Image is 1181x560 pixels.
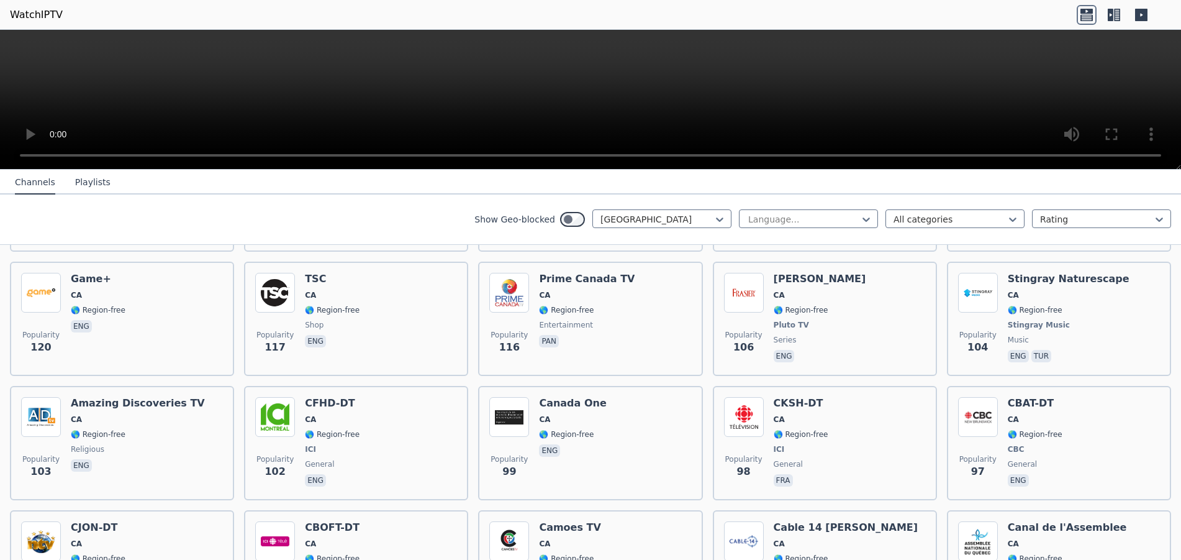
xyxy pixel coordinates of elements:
h6: Canada One [539,397,606,410]
a: WatchIPTV [10,7,63,22]
p: eng [305,335,326,347]
span: entertainment [539,320,593,330]
h6: [PERSON_NAME] [774,273,866,285]
h6: TSC [305,273,360,285]
h6: CBOFT-DT [305,521,360,534]
label: Show Geo-blocked [474,213,555,226]
p: eng [71,459,92,472]
h6: Camoes TV [539,521,600,534]
span: CA [1008,539,1019,549]
span: 106 [733,340,754,355]
p: fra [774,474,793,487]
span: 🌎 Region-free [71,429,125,439]
span: 102 [265,464,285,479]
span: general [774,459,803,469]
span: CA [539,539,550,549]
span: 117 [265,340,285,355]
span: Popularity [491,330,528,340]
span: CBC [1008,444,1025,454]
img: Game+ [21,273,61,313]
button: Channels [15,171,55,195]
img: CBAT-DT [958,397,998,437]
h6: CBAT-DT [1008,397,1062,410]
img: Prime Canada TV [489,273,529,313]
h6: Canal de l'Assemblee [1008,521,1127,534]
span: 98 [736,464,750,479]
span: CA [71,290,82,300]
img: Frasier [724,273,764,313]
span: CA [774,539,785,549]
h6: CKSH-DT [774,397,828,410]
span: CA [774,415,785,425]
p: pan [539,335,559,347]
span: 🌎 Region-free [539,305,594,315]
img: CFHD-DT [255,397,295,437]
span: 🌎 Region-free [71,305,125,315]
p: eng [774,350,795,362]
span: CA [539,290,550,300]
span: CA [305,415,316,425]
span: 🌎 Region-free [1008,305,1062,315]
span: 97 [971,464,985,479]
span: 99 [502,464,516,479]
span: Popularity [725,454,762,464]
span: 103 [30,464,51,479]
span: CA [71,415,82,425]
span: Popularity [959,454,997,464]
span: Popularity [491,454,528,464]
h6: Prime Canada TV [539,273,635,285]
span: general [1008,459,1037,469]
span: CA [1008,415,1019,425]
h6: Amazing Discoveries TV [71,397,205,410]
img: Amazing Discoveries TV [21,397,61,437]
span: CA [539,415,550,425]
span: Stingray Music [1008,320,1070,330]
span: Popularity [22,330,60,340]
span: 🌎 Region-free [305,429,360,439]
button: Playlists [75,171,111,195]
span: general [305,459,334,469]
span: CA [71,539,82,549]
h6: CFHD-DT [305,397,360,410]
span: CA [774,290,785,300]
img: Canada One [489,397,529,437]
p: eng [1008,474,1029,487]
h6: Cable 14 [PERSON_NAME] [774,521,918,534]
h6: Stingray Naturescape [1008,273,1129,285]
span: Popularity [959,330,997,340]
span: 🌎 Region-free [1008,429,1062,439]
p: eng [305,474,326,487]
span: 🌎 Region-free [774,429,828,439]
img: CKSH-DT [724,397,764,437]
span: 🌎 Region-free [774,305,828,315]
span: Popularity [22,454,60,464]
span: music [1008,335,1029,345]
span: Popularity [256,330,294,340]
p: eng [539,444,560,457]
p: tur [1031,350,1051,362]
span: series [774,335,797,345]
span: religious [71,444,104,454]
span: 104 [967,340,988,355]
h6: CJON-DT [71,521,125,534]
span: 116 [499,340,520,355]
span: Popularity [725,330,762,340]
p: eng [71,320,92,333]
p: eng [1008,350,1029,362]
span: 120 [30,340,51,355]
span: CA [305,539,316,549]
span: CA [305,290,316,300]
span: ICI [305,444,316,454]
img: TSC [255,273,295,313]
span: 🌎 Region-free [539,429,594,439]
span: 🌎 Region-free [305,305,360,315]
span: Pluto TV [774,320,809,330]
span: CA [1008,290,1019,300]
span: shop [305,320,324,330]
h6: Game+ [71,273,125,285]
span: Popularity [256,454,294,464]
span: ICI [774,444,785,454]
img: Stingray Naturescape [958,273,998,313]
